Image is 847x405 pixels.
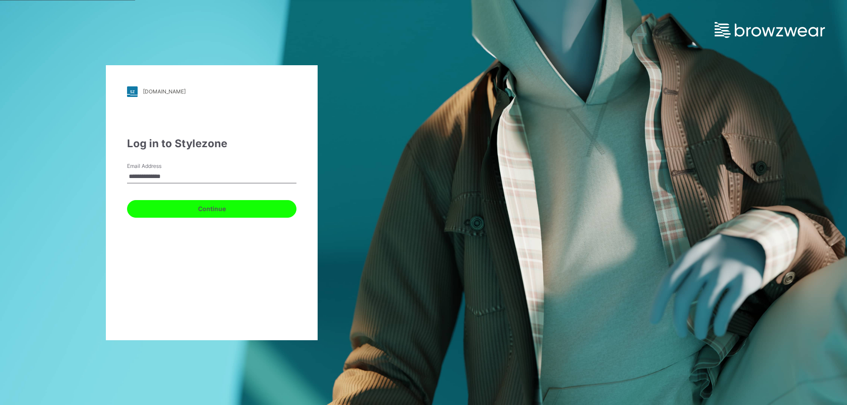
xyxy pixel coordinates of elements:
a: [DOMAIN_NAME] [127,86,296,97]
div: Log in to Stylezone [127,136,296,152]
img: browzwear-logo.e42bd6dac1945053ebaf764b6aa21510.svg [715,22,825,38]
label: Email Address [127,162,189,170]
button: Continue [127,200,296,218]
div: [DOMAIN_NAME] [143,88,186,95]
img: stylezone-logo.562084cfcfab977791bfbf7441f1a819.svg [127,86,138,97]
